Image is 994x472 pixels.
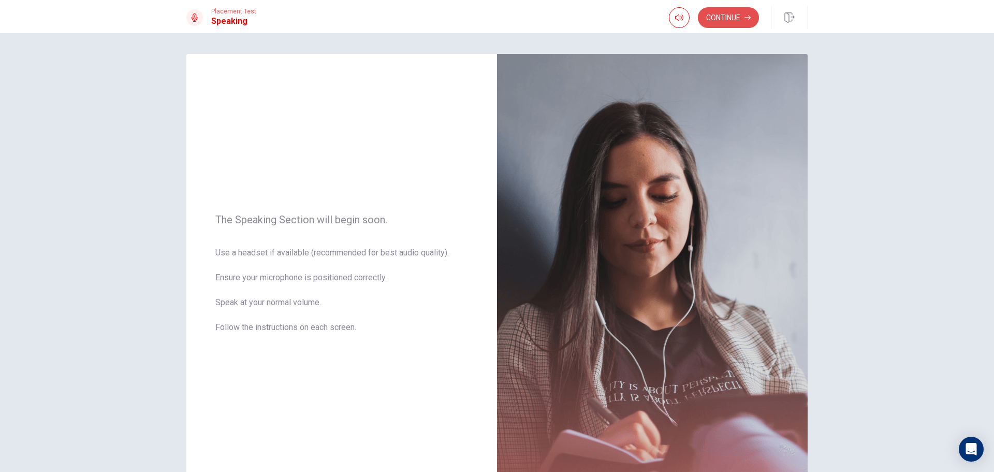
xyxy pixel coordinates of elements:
button: Continue [698,7,759,28]
span: The Speaking Section will begin soon. [215,213,468,226]
span: Placement Test [211,8,256,15]
span: Use a headset if available (recommended for best audio quality). Ensure your microphone is positi... [215,247,468,346]
h1: Speaking [211,15,256,27]
div: Open Intercom Messenger [959,437,984,462]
